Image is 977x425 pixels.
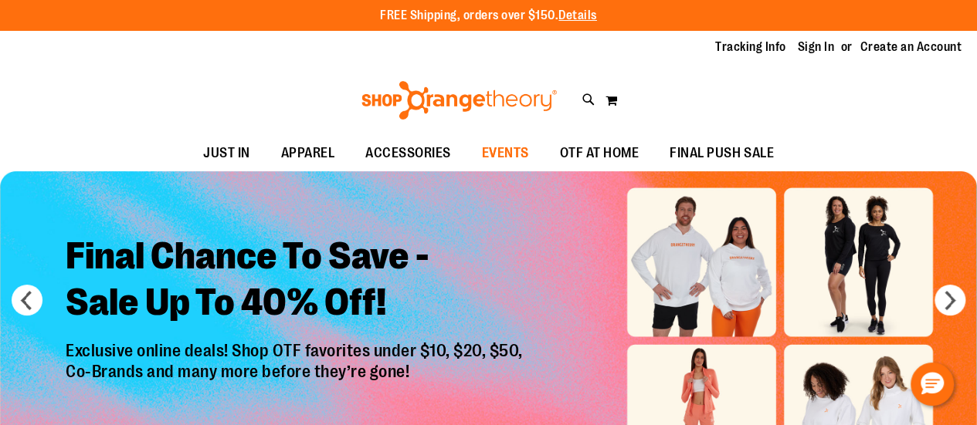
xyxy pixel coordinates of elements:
a: FINAL PUSH SALE [654,136,789,171]
a: Sign In [798,39,835,56]
span: ACCESSORIES [365,136,451,170]
a: Tracking Info [715,39,786,56]
a: EVENTS [466,136,544,171]
button: Hello, have a question? Let’s chat. [911,363,954,406]
a: Create an Account [860,39,962,56]
span: EVENTS [482,136,529,170]
a: OTF AT HOME [544,136,655,171]
h2: Final Chance To Save - Sale Up To 40% Off! [54,222,538,342]
button: prev [12,285,42,315]
a: JUST IN [188,136,266,171]
a: APPAREL [266,136,351,171]
img: Shop Orangetheory [359,81,559,120]
span: FINAL PUSH SALE [670,136,774,170]
button: next [935,285,965,315]
span: APPAREL [281,136,335,170]
p: FREE Shipping, orders over $150. [380,7,597,25]
a: Details [558,8,597,22]
p: Exclusive online deals! Shop OTF favorites under $10, $20, $50, Co-Brands and many more before th... [54,342,538,417]
a: ACCESSORIES [350,136,466,171]
span: OTF AT HOME [560,136,639,170]
span: JUST IN [203,136,250,170]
